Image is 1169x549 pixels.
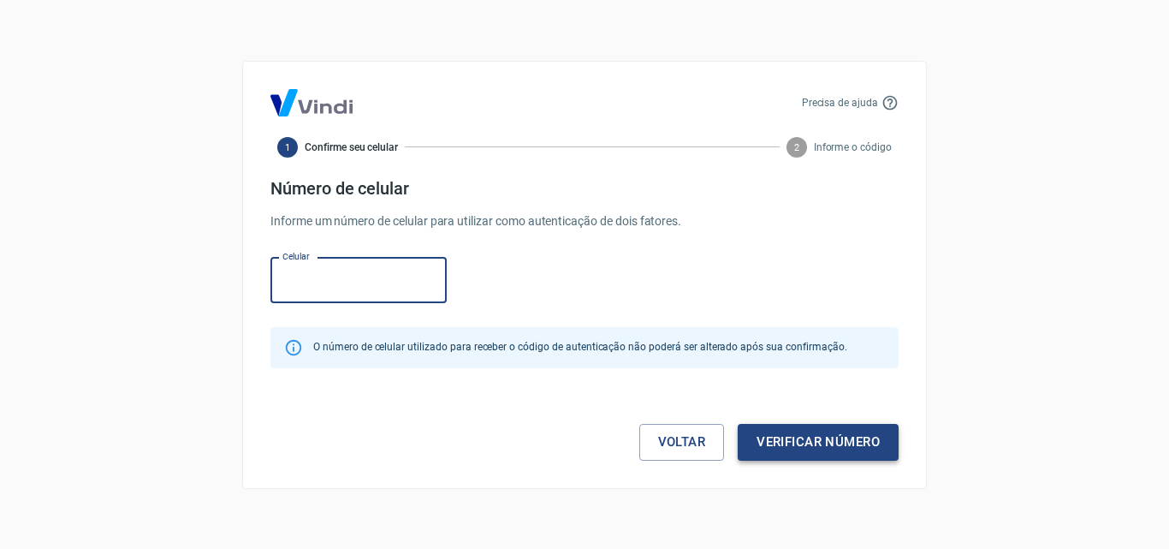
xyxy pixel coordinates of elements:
[270,212,899,230] p: Informe um número de celular para utilizar como autenticação de dois fatores.
[305,140,398,155] span: Confirme seu celular
[794,141,799,152] text: 2
[270,178,899,199] h4: Número de celular
[282,250,310,263] label: Celular
[802,95,878,110] p: Precisa de ajuda
[738,424,899,460] button: Verificar número
[270,89,353,116] img: Logo Vind
[313,332,846,363] div: O número de celular utilizado para receber o código de autenticação não poderá ser alterado após ...
[639,424,725,460] a: Voltar
[285,141,290,152] text: 1
[814,140,892,155] span: Informe o código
